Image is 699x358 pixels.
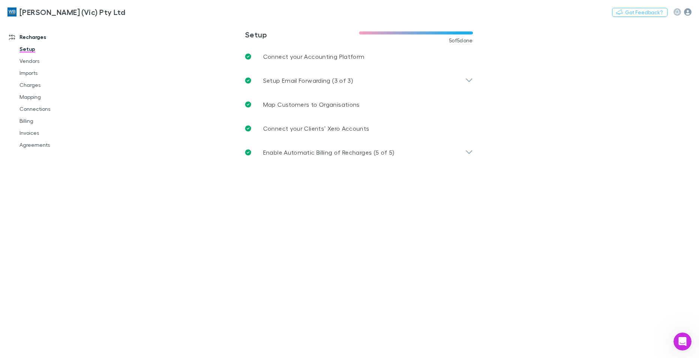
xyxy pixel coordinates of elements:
div: Setup Email Forwarding (3 of 3) [239,69,479,92]
a: Imports [12,67,101,79]
a: [PERSON_NAME] (Vic) Pty Ltd [3,3,130,21]
h3: [PERSON_NAME] (Vic) Pty Ltd [19,7,125,16]
a: Recharges [1,31,101,43]
a: Vendors [12,55,101,67]
img: William Buck (Vic) Pty Ltd's Logo [7,7,16,16]
a: Connect your Clients’ Xero Accounts [239,116,479,140]
p: Setup Email Forwarding (3 of 3) [263,76,353,85]
div: Enable Automatic Billing of Recharges (5 of 5) [239,140,479,164]
p: Connect your Clients’ Xero Accounts [263,124,370,133]
iframe: Intercom live chat [674,333,692,351]
h3: Setup [245,30,359,39]
a: Connections [12,103,101,115]
a: Setup [12,43,101,55]
button: Got Feedback? [612,8,668,17]
a: Map Customers to Organisations [239,92,479,116]
a: Invoices [12,127,101,139]
a: Charges [12,79,101,91]
a: Billing [12,115,101,127]
span: 5 of 5 done [449,37,473,43]
a: Agreements [12,139,101,151]
p: Map Customers to Organisations [263,100,360,109]
p: Connect your Accounting Platform [263,52,365,61]
p: Enable Automatic Billing of Recharges (5 of 5) [263,148,395,157]
a: Mapping [12,91,101,103]
a: Connect your Accounting Platform [239,45,479,69]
